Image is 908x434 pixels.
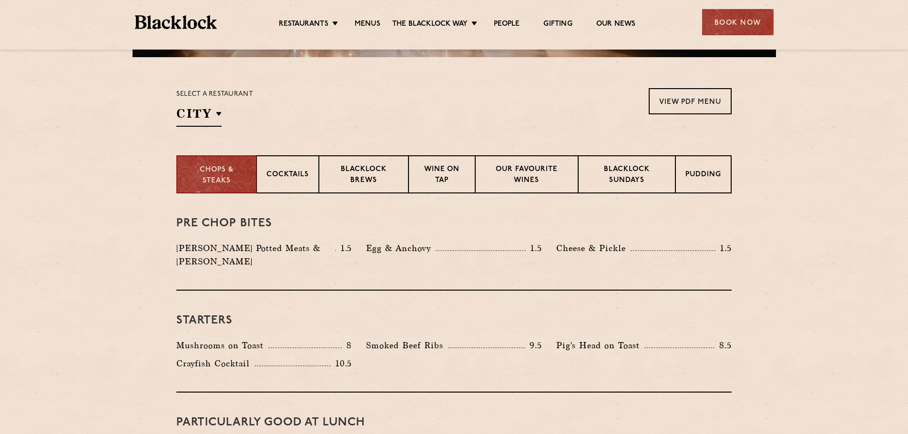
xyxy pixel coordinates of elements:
p: Wine on Tap [418,164,465,187]
p: 9.5 [525,339,542,352]
p: [PERSON_NAME] Potted Meats & [PERSON_NAME] [176,242,335,268]
a: Menus [355,20,380,30]
p: Egg & Anchovy [366,242,436,255]
p: Pig's Head on Toast [556,339,644,352]
p: Smoked Beef Ribs [366,339,448,352]
a: Our News [596,20,636,30]
p: Chops & Steaks [187,165,246,186]
p: 1.5 [526,242,542,254]
h3: Pre Chop Bites [176,217,732,230]
a: Gifting [543,20,572,30]
p: 10.5 [331,357,352,370]
p: Mushrooms on Toast [176,339,268,352]
h3: PARTICULARLY GOOD AT LUNCH [176,416,732,429]
p: Cocktails [266,170,309,182]
a: Restaurants [279,20,328,30]
h3: Starters [176,314,732,327]
p: 8 [342,339,352,352]
p: Our favourite wines [485,164,568,187]
p: Cheese & Pickle [556,242,631,255]
p: 1.5 [336,242,352,254]
p: Blacklock Sundays [588,164,665,187]
a: People [494,20,520,30]
div: Book Now [702,9,774,35]
h2: City [176,105,222,127]
p: Select a restaurant [176,88,253,101]
a: The Blacklock Way [392,20,468,30]
p: 8.5 [714,339,732,352]
a: View PDF Menu [649,88,732,114]
p: 1.5 [715,242,732,254]
p: Crayfish Cocktail [176,357,255,370]
img: BL_Textured_Logo-footer-cropped.svg [135,15,217,29]
p: Pudding [685,170,721,182]
p: Blacklock Brews [329,164,398,187]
